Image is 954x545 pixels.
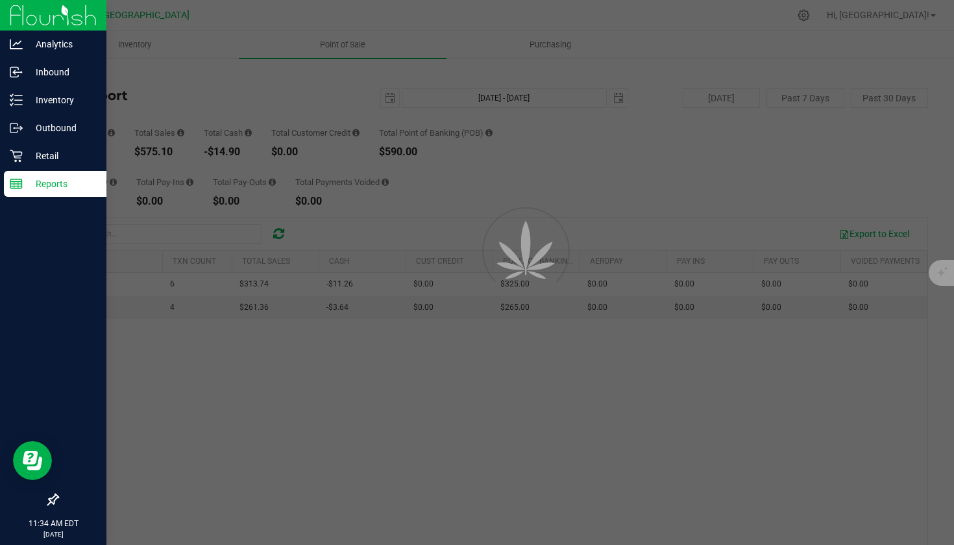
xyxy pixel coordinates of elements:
[10,66,23,79] inline-svg: Inbound
[10,38,23,51] inline-svg: Analytics
[23,64,101,80] p: Inbound
[10,121,23,134] inline-svg: Outbound
[23,92,101,108] p: Inventory
[23,120,101,136] p: Outbound
[10,177,23,190] inline-svg: Reports
[6,518,101,529] p: 11:34 AM EDT
[23,36,101,52] p: Analytics
[10,149,23,162] inline-svg: Retail
[10,94,23,107] inline-svg: Inventory
[23,148,101,164] p: Retail
[23,176,101,192] p: Reports
[6,529,101,539] p: [DATE]
[13,441,52,480] iframe: Resource center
